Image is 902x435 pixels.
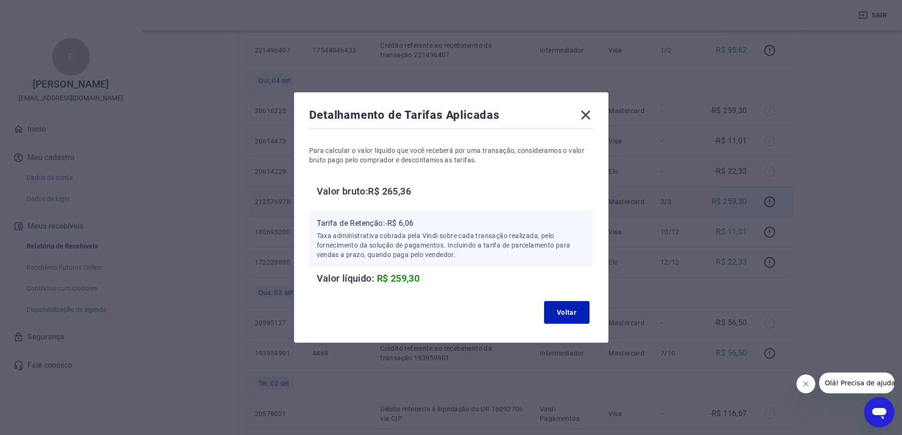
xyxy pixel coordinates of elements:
[317,231,586,259] p: Taxa administrativa cobrada pela Vindi sobre cada transação realizada, pelo fornecimento da soluç...
[377,273,420,284] span: R$ 259,30
[309,146,593,165] p: Para calcular o valor líquido que você receberá por uma transação, consideramos o valor bruto pag...
[317,184,593,199] h6: Valor bruto: R$ 265,36
[317,218,586,229] p: Tarifa de Retenção: -R$ 6,06
[317,271,593,286] h6: Valor líquido:
[544,301,589,324] button: Voltar
[309,107,593,126] div: Detalhamento de Tarifas Aplicadas
[796,374,815,393] iframe: Fechar mensagem
[6,7,80,14] span: Olá! Precisa de ajuda?
[864,397,894,427] iframe: Botão para abrir a janela de mensagens
[819,373,894,393] iframe: Mensagem da empresa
